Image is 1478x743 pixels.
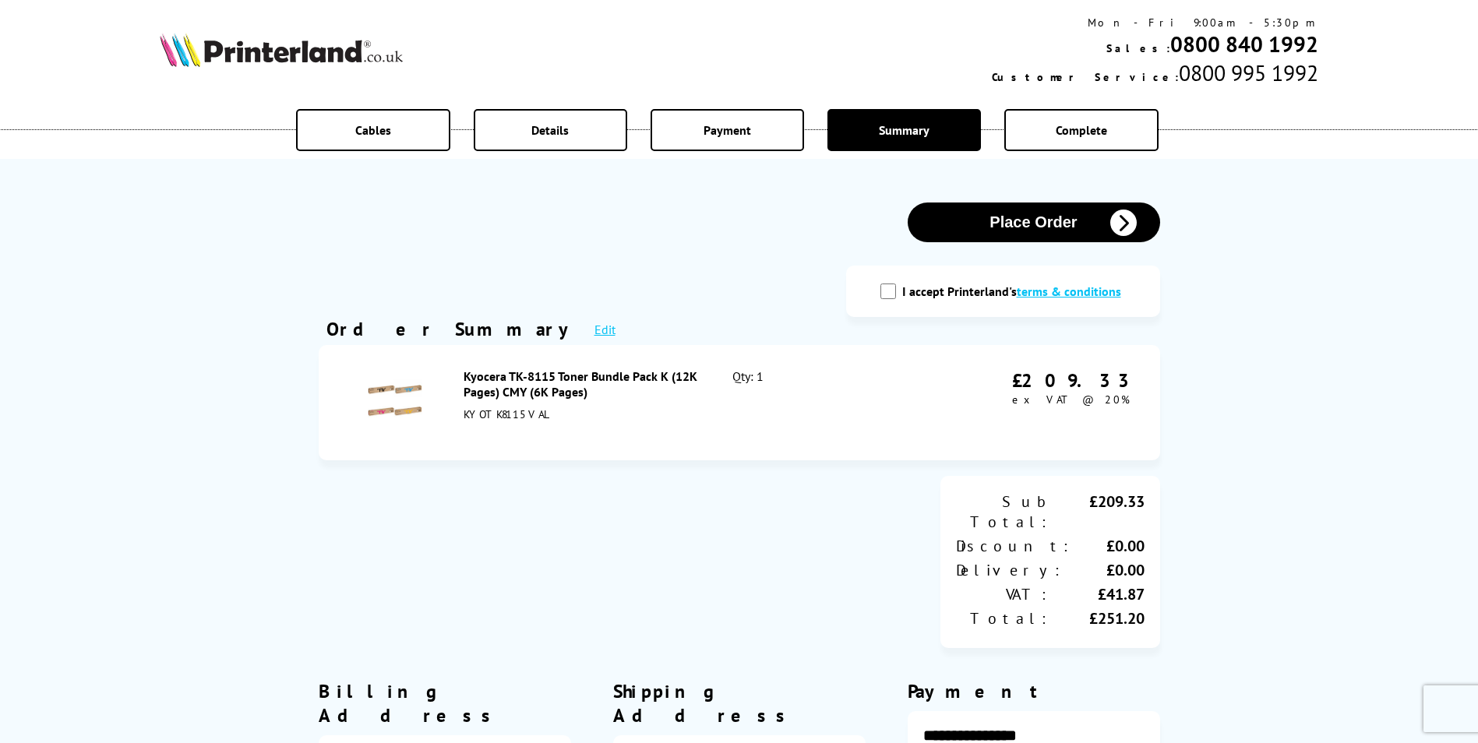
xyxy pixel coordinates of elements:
div: Shipping Address [613,679,866,727]
label: I accept Printerland's [902,283,1129,299]
div: Discount: [956,536,1072,556]
span: Complete [1056,122,1107,138]
div: Mon - Fri 9:00am - 5:30pm [992,16,1318,30]
button: Place Order [908,202,1160,242]
div: Qty: 1 [732,368,894,437]
span: Customer Service: [992,70,1179,84]
div: Billing Address [319,679,571,727]
span: ex VAT @ 20% [1012,393,1130,407]
div: £0.00 [1072,536,1145,556]
span: Summary [879,122,929,138]
span: Sales: [1106,41,1170,55]
span: Cables [355,122,391,138]
div: Delivery: [956,560,1064,580]
img: Kyocera TK-8115 Toner Bundle Pack K (12K Pages) CMY (6K Pages) [368,374,422,428]
div: Order Summary [326,317,579,341]
div: Kyocera TK-8115 Toner Bundle Pack K (12K Pages) CMY (6K Pages) [464,368,699,400]
div: Total: [956,608,1050,629]
div: £251.20 [1050,608,1145,629]
a: 0800 840 1992 [1170,30,1318,58]
span: Payment [704,122,751,138]
span: 0800 995 1992 [1179,58,1318,87]
div: VAT: [956,584,1050,604]
a: modal_tc [1017,283,1121,299]
div: £41.87 [1050,584,1145,604]
div: £209.33 [1012,368,1137,393]
div: Payment [908,679,1160,703]
a: Edit [594,322,616,337]
span: Details [531,122,569,138]
div: £209.33 [1050,491,1145,532]
div: £0.00 [1064,560,1145,580]
div: Sub Total: [956,491,1050,532]
div: KYOTK8115VAL [464,407,699,421]
img: Printerland Logo [160,33,403,67]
